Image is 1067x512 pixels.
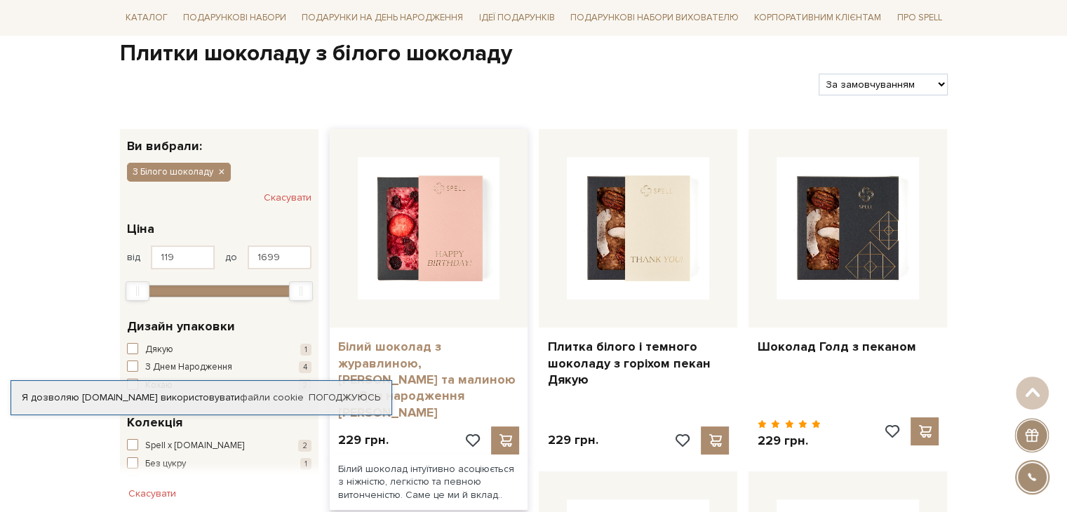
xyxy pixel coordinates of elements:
[127,220,154,238] span: Ціна
[891,7,947,29] a: Про Spell
[289,281,313,301] div: Max
[565,6,744,29] a: Подарункові набори вихователю
[120,129,318,152] div: Ви вибрали:
[127,457,311,471] button: Без цукру 1
[133,166,213,178] span: З Білого шоколаду
[298,440,311,452] span: 2
[145,457,186,471] span: Без цукру
[145,343,173,357] span: Дякую
[547,339,729,388] a: Плитка білого і темного шоколаду з горіхом пекан Дякую
[296,7,469,29] a: Подарунки на День народження
[120,483,184,505] button: Скасувати
[240,391,304,403] a: файли cookie
[151,245,215,269] input: Ціна
[338,339,520,421] a: Білий шоколад з журавлиною, [PERSON_NAME] та малиною до Дня народження [PERSON_NAME]
[11,391,391,404] div: Я дозволяю [DOMAIN_NAME] використовувати
[547,432,598,448] p: 229 грн.
[309,391,380,404] a: Погоджуюсь
[120,7,173,29] a: Каталог
[298,379,311,391] span: 2
[749,6,887,29] a: Корпоративним клієнтам
[120,39,948,69] h1: Плитки шоколаду з білого шоколаду
[300,458,311,470] span: 1
[757,433,821,449] p: 229 грн.
[127,343,311,357] button: Дякую 1
[127,317,235,336] span: Дизайн упаковки
[145,361,232,375] span: З Днем Народження
[145,439,244,453] span: Spell x [DOMAIN_NAME]
[127,251,140,264] span: від
[299,361,311,373] span: 4
[127,439,311,453] button: Spell x [DOMAIN_NAME] 2
[127,361,311,375] button: З Днем Народження 4
[300,344,311,356] span: 1
[338,432,389,448] p: 229 грн.
[126,281,149,301] div: Min
[177,7,292,29] a: Подарункові набори
[127,379,311,393] button: Кохаю 2
[330,454,528,510] div: Білий шоколад інтуїтивно асоціюється з ніжністю, легкістю та певною витонченістю. Саме це ми й вк...
[473,7,560,29] a: Ідеї подарунків
[225,251,237,264] span: до
[127,413,182,432] span: Колекція
[757,339,939,355] a: Шоколад Голд з пеканом
[145,379,173,393] span: Кохаю
[264,187,311,209] button: Скасувати
[248,245,311,269] input: Ціна
[127,163,231,181] button: З Білого шоколаду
